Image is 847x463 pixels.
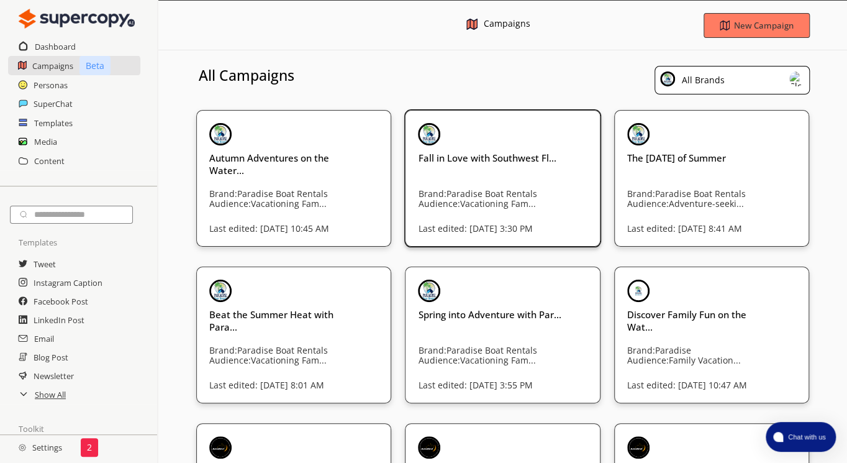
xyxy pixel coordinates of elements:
img: Close [209,123,232,145]
p: Brand: Paradise Boat Rentals [209,346,389,355]
p: Brand: Paradise [627,346,807,355]
p: Brand: Paradise Boat Rentals [418,189,598,199]
img: Close [19,6,135,31]
p: Audience: Vacationing Fam... [209,355,389,365]
div: Campaigns [484,19,530,32]
p: Beta [79,56,111,75]
p: Audience: Vacationing Fam... [418,355,598,365]
p: Audience: Vacationing Fam... [418,199,598,209]
p: Last edited: [DATE] 3:30 PM [418,224,612,234]
p: 2 [87,442,92,452]
img: Close [789,71,804,86]
h3: Discover Family Fun on the Wat... [627,308,770,334]
img: Close [418,436,440,459]
p: Audience: Adventure-seeki... [627,199,807,209]
a: LinkedIn Post [34,311,84,329]
a: Facebook Post [34,292,88,311]
h3: Autumn Adventures on the Water... [209,152,352,177]
img: Close [418,123,440,145]
p: Brand: Paradise Boat Rentals [627,189,807,199]
img: Close [627,436,650,459]
a: Email [34,329,54,348]
b: New Campaign [734,20,794,31]
a: Newsletter [34,367,74,385]
h3: Fall in Love with Southwest Fl... [418,152,561,164]
img: Close [19,444,26,451]
p: Last edited: [DATE] 10:45 AM [209,224,403,234]
a: Tweet [34,255,56,273]
p: Last edited: [DATE] 10:47 AM [627,380,821,390]
button: atlas-launcher [766,422,836,452]
img: Close [418,280,440,302]
h3: Beat the Summer Heat with Para... [209,308,352,334]
p: Last edited: [DATE] 8:41 AM [627,224,821,234]
a: Content [34,152,65,170]
span: Chat with us [783,432,828,442]
a: Instagram Caption [34,273,102,292]
button: New Campaign [704,13,810,38]
img: Close [660,71,675,86]
img: Close [466,19,478,30]
p: Last edited: [DATE] 8:01 AM [209,380,403,390]
p: Brand: Paradise Boat Rentals [418,346,598,355]
a: Personas [34,76,68,94]
a: Media [34,132,57,151]
img: Close [627,123,650,145]
a: Templates [34,114,73,132]
img: Close [627,280,650,302]
h3: Spring into Adventure with Par... [418,308,561,321]
p: Last edited: [DATE] 3:55 PM [418,380,612,390]
p: Audience: Vacationing Fam... [209,199,389,209]
div: All Brands [677,71,725,89]
h3: All Campaigns [199,66,294,85]
a: Campaigns [32,57,73,75]
img: Close [209,436,232,459]
a: SuperChat [34,94,73,113]
a: Dashboard [35,37,76,56]
a: Blog Post [34,348,68,367]
p: Brand: Paradise Boat Rentals [209,189,389,199]
a: Show All [35,385,66,404]
p: Audience: Family Vacation... [627,355,807,365]
img: Close [209,280,232,302]
h3: The [DATE] of Summer [627,152,770,164]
